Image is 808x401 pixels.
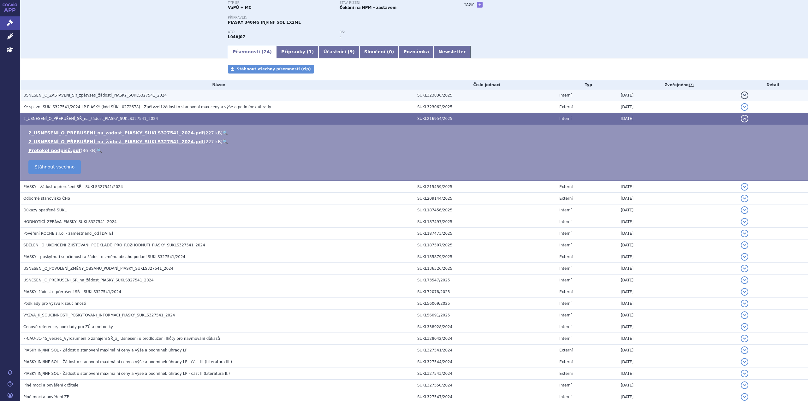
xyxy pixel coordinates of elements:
[741,311,748,319] button: detail
[618,298,738,310] td: [DATE]
[477,2,483,8] a: +
[97,148,102,153] a: 🔍
[340,1,445,5] p: Stav řízení:
[276,46,318,58] a: Přípravky (1)
[738,80,808,90] th: Detail
[559,208,572,212] span: Interní
[741,195,748,202] button: detail
[618,204,738,216] td: [DATE]
[618,113,738,125] td: [DATE]
[23,208,67,212] span: Důkazy opatřené SÚKL
[618,310,738,321] td: [DATE]
[559,243,572,247] span: Interní
[23,290,121,294] span: PIASKY- žádost o přerušení SŘ - SUKLS327541/2024
[28,139,204,144] a: 2_USNESENÍ_O_PŘERUŠENÍ_na_žádost_PIASKY_SUKLS327541_2024.pdf
[414,310,556,321] td: SUKL56091/2025
[414,368,556,380] td: SUKL327543/2024
[741,300,748,307] button: detail
[414,356,556,368] td: SUKL327544/2024
[741,393,748,401] button: detail
[359,46,399,58] a: Sloučení (0)
[556,80,617,90] th: Typ
[23,325,113,329] span: Cenové reference, podklady pro ZÚ a metodiky
[741,265,748,272] button: detail
[228,35,245,39] strong: KROVALIMAB
[559,196,573,201] span: Externí
[23,383,79,387] span: Plné moci a pověření držitele
[559,185,573,189] span: Externí
[414,263,556,274] td: SUKL136326/2025
[223,139,228,144] a: 🔍
[28,160,81,174] a: Stáhnout všechno
[414,251,556,263] td: SUKL135879/2025
[23,336,220,341] span: F-CAU-31-45_verze1_Vyrozumění o zahájení SŘ_a_ Usnesení o prodloužení lhůty pro navrhování důkazů
[223,130,228,135] a: 🔍
[414,239,556,251] td: SUKL187507/2025
[559,278,572,282] span: Interní
[741,276,748,284] button: detail
[28,130,802,136] li: ( )
[23,395,69,399] span: Plné moci a pověření ZP
[741,335,748,342] button: detail
[618,345,738,356] td: [DATE]
[741,91,748,99] button: detail
[559,93,572,97] span: Interní
[559,116,572,121] span: Interní
[559,105,573,109] span: Externí
[350,49,353,54] span: 9
[559,383,572,387] span: Interní
[618,333,738,345] td: [DATE]
[340,5,397,10] strong: Čekání na NPM – zastavení
[414,90,556,101] td: SUKL323836/2025
[618,193,738,204] td: [DATE]
[741,253,748,261] button: detail
[414,333,556,345] td: SUKL328042/2024
[28,148,81,153] a: Protokol podpisů.pdf
[414,321,556,333] td: SUKL338928/2024
[205,139,221,144] span: 227 kB
[228,16,451,20] p: Přípravek:
[689,83,694,87] abbr: (?)
[414,216,556,228] td: SUKL187497/2025
[23,301,86,306] span: Podklady pro výzvu k součinnosti
[559,231,572,236] span: Interní
[414,101,556,113] td: SUKL323062/2025
[228,46,276,58] a: Písemnosti (24)
[309,49,312,54] span: 1
[264,49,270,54] span: 24
[23,255,185,259] span: PIASKY - poskytnutí součinnosti a žádost o změnu obsahu podání SUKLS327541/2024
[618,263,738,274] td: [DATE]
[741,230,748,237] button: detail
[28,139,802,145] li: ( )
[741,346,748,354] button: detail
[559,348,573,352] span: Externí
[741,206,748,214] button: detail
[559,371,573,376] span: Externí
[559,313,572,317] span: Interní
[618,321,738,333] td: [DATE]
[82,148,95,153] span: 86 kB
[464,1,474,9] h3: Tagy
[618,380,738,391] td: [DATE]
[28,147,802,154] li: ( )
[618,286,738,298] td: [DATE]
[741,218,748,226] button: detail
[23,243,205,247] span: SDĚLENÍ_O_UKONČENÍ_ZJIŠŤOVÁNÍ_PODKLADŮ_PRO_ROZHODNUTÍ_PIASKY_SUKLS327541_2024
[23,220,117,224] span: HODNOTÍCÍ_ZPRÁVA_PIASKY_SUKLS327541_2024
[23,360,232,364] span: PIASKY INJ/INF SOL - Žádost o stanovení maximální ceny a výše a podmínek úhrady LP - část III (Li...
[741,288,748,296] button: detail
[414,113,556,125] td: SUKL216954/2025
[340,35,341,39] strong: -
[559,220,572,224] span: Interní
[20,80,414,90] th: Název
[618,101,738,113] td: [DATE]
[741,115,748,122] button: detail
[23,371,230,376] span: PIASKY INJ/INF SOL - Žádost o stanovení maximální ceny a výše a podmínek úhrady LP - část II (Lit...
[618,181,738,193] td: [DATE]
[228,30,333,34] p: ATC:
[414,228,556,239] td: SUKL187473/2025
[399,46,434,58] a: Poznámka
[559,395,572,399] span: Interní
[23,185,123,189] span: PIASKY - žádost o přerušení SŘ - SUKLS327541/2024
[414,181,556,193] td: SUKL215459/2025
